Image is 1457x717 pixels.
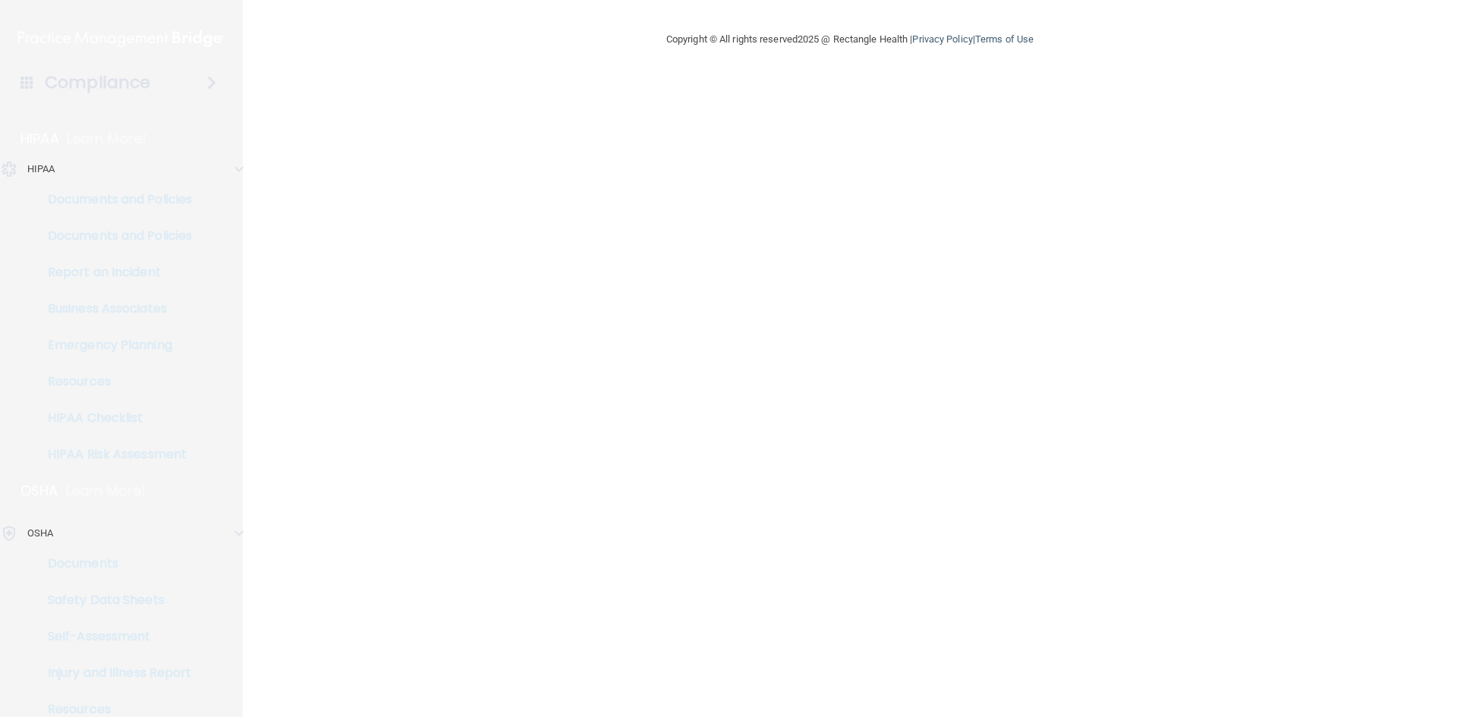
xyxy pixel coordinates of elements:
[10,665,217,681] p: Injury and Illness Report
[45,72,150,93] h4: Compliance
[27,524,53,542] p: OSHA
[975,33,1034,45] a: Terms of Use
[912,33,972,45] a: Privacy Policy
[10,228,217,244] p: Documents and Policies
[10,629,217,644] p: Self-Assessment
[10,447,217,462] p: HIPAA Risk Assessment
[10,556,217,571] p: Documents
[10,410,217,426] p: HIPAA Checklist
[10,301,217,316] p: Business Associates
[10,702,217,717] p: Resources
[10,265,217,280] p: Report an Incident
[66,482,146,500] p: Learn More!
[10,593,217,608] p: Safety Data Sheets
[10,192,217,207] p: Documents and Policies
[573,15,1127,64] div: Copyright © All rights reserved 2025 @ Rectangle Health | |
[18,24,225,54] img: PMB logo
[20,482,58,500] p: OSHA
[10,338,217,353] p: Emergency Planning
[10,374,217,389] p: Resources
[67,130,147,148] p: Learn More!
[27,160,55,178] p: HIPAA
[20,130,59,148] p: HIPAA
